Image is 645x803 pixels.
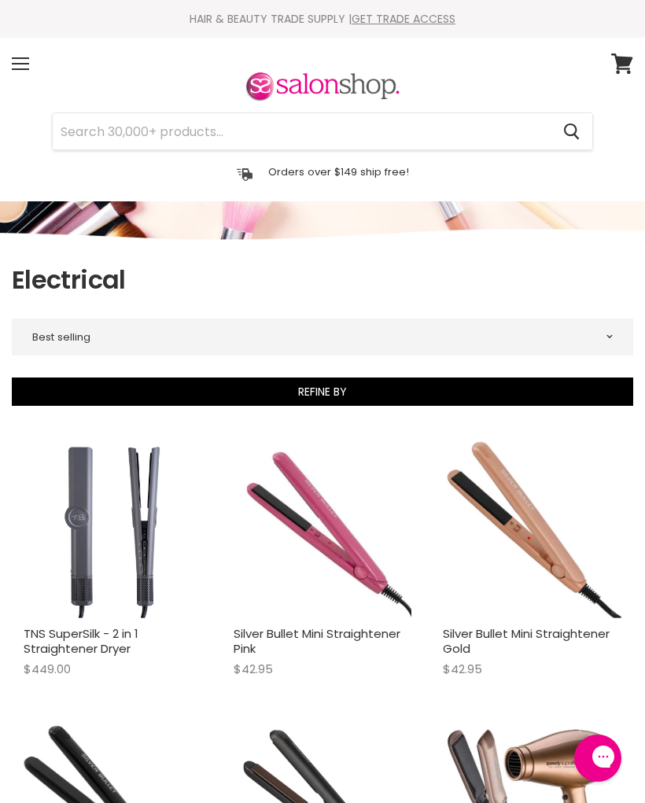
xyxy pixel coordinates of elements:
[234,625,400,658] a: Silver Bullet Mini Straightener Pink
[566,729,629,787] iframe: Gorgias live chat messenger
[443,440,621,618] img: Silver Bullet Mini Straightener Gold
[12,378,633,406] button: Refine By
[268,165,409,179] p: Orders over $149 ship free!
[443,625,610,658] a: Silver Bullet Mini Straightener Gold
[24,440,202,618] img: TNS SuperSilk - 2 in 1 Straightener Dryer
[52,112,593,150] form: Product
[53,113,551,149] input: Search
[24,625,138,658] a: TNS SuperSilk - 2 in 1 Straightener Dryer
[551,113,592,149] button: Search
[12,263,633,297] h1: Electrical
[234,440,412,618] img: Silver Bullet Mini Straightener Pink
[24,661,71,677] span: $449.00
[352,11,455,27] a: GET TRADE ACCESS
[443,661,482,677] span: $42.95
[234,661,273,677] span: $42.95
